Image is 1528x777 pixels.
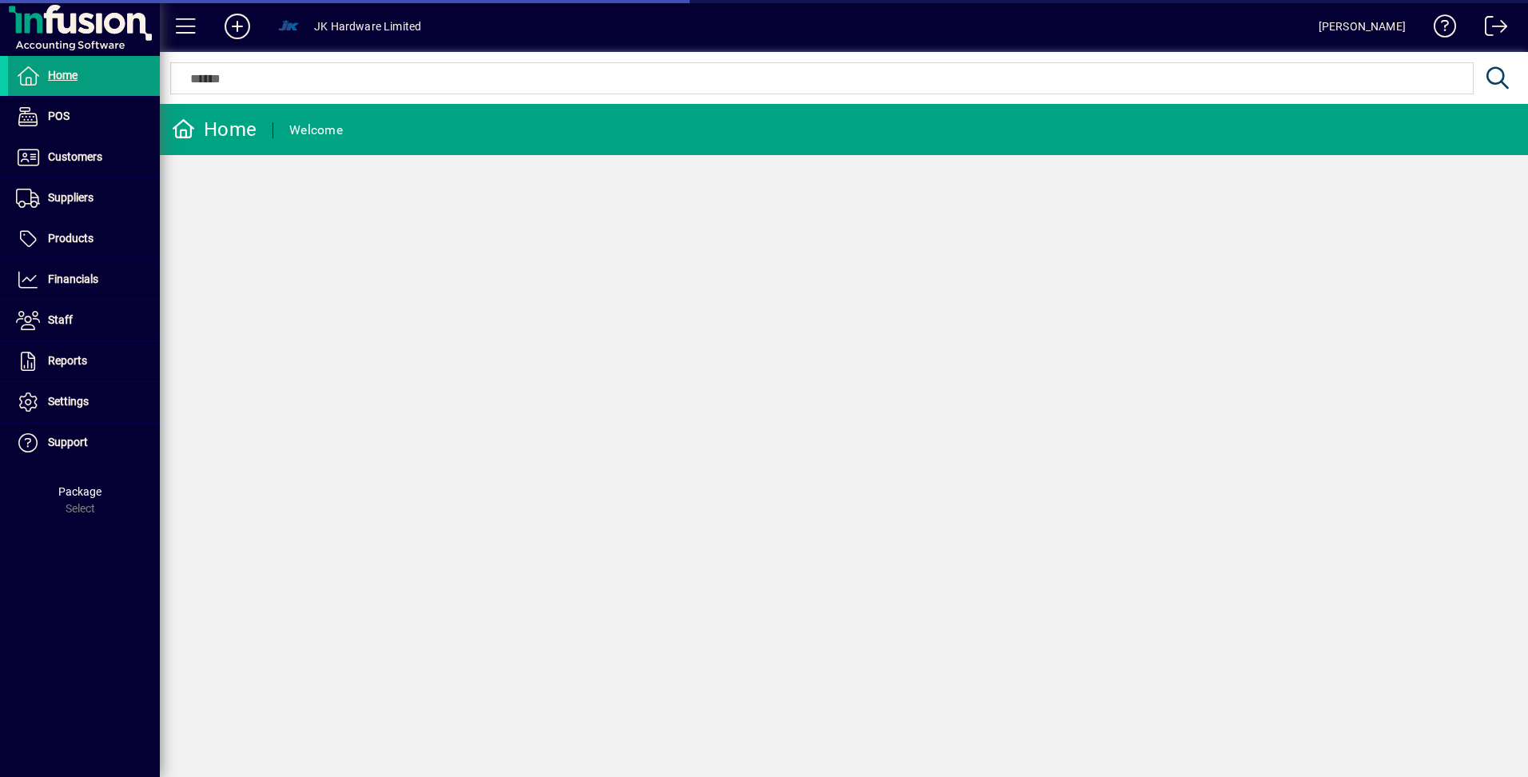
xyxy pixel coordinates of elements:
[8,97,160,137] a: POS
[48,395,89,408] span: Settings
[48,191,94,204] span: Suppliers
[48,110,70,122] span: POS
[48,313,73,326] span: Staff
[172,117,257,142] div: Home
[8,382,160,422] a: Settings
[48,150,102,163] span: Customers
[8,219,160,259] a: Products
[58,485,101,498] span: Package
[314,14,421,39] div: JK Hardware Limited
[48,354,87,367] span: Reports
[1319,14,1406,39] div: [PERSON_NAME]
[263,12,314,41] button: Profile
[1473,3,1508,55] a: Logout
[8,178,160,218] a: Suppliers
[48,436,88,448] span: Support
[8,423,160,463] a: Support
[8,137,160,177] a: Customers
[8,260,160,300] a: Financials
[8,341,160,381] a: Reports
[212,12,263,41] button: Add
[1422,3,1457,55] a: Knowledge Base
[48,232,94,245] span: Products
[8,301,160,341] a: Staff
[48,273,98,285] span: Financials
[289,118,343,143] div: Welcome
[48,69,78,82] span: Home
